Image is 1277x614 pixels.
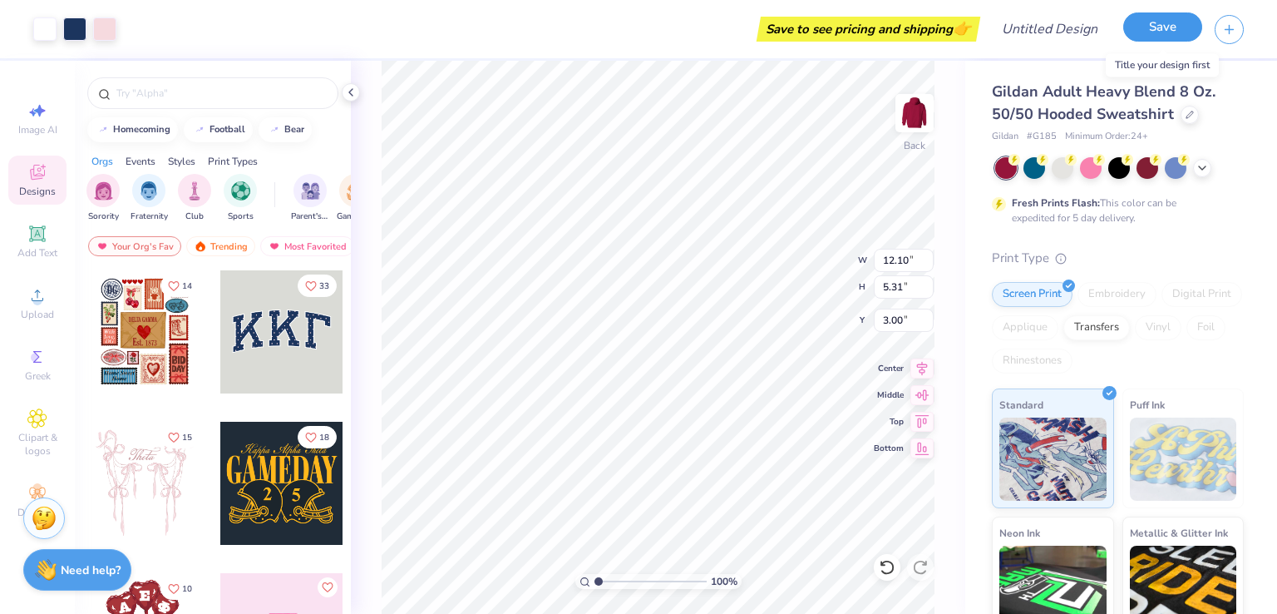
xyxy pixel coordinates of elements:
div: filter for Club [178,174,211,223]
span: Fraternity [131,210,168,223]
div: Back [904,138,925,153]
button: filter button [224,174,257,223]
img: Game Day Image [347,181,366,201]
button: filter button [337,174,375,223]
span: Add Text [17,246,57,260]
input: Untitled Design [989,12,1111,46]
img: Standard [999,418,1107,501]
div: homecoming [113,125,170,134]
div: Vinyl [1135,315,1181,340]
img: Sports Image [231,181,250,201]
div: filter for Sports [224,174,257,223]
span: Gildan Adult Heavy Blend 8 Oz. 50/50 Hooded Sweatshirt [992,82,1215,124]
img: Back [898,97,931,130]
button: filter button [291,174,329,223]
span: Club [185,210,204,223]
img: most_fav.gif [96,240,109,252]
span: Neon Ink [999,524,1040,542]
div: Screen Print [992,282,1072,307]
div: Print Type [992,249,1244,268]
div: Your Org's Fav [88,236,181,256]
span: Bottom [874,443,904,454]
button: Like [298,275,337,297]
div: Digital Print [1161,282,1242,307]
span: Middle [874,389,904,401]
img: Sorority Image [94,181,113,201]
div: Transfers [1063,315,1130,340]
span: Designs [19,185,56,198]
img: trend_line.gif [268,125,281,135]
strong: Need help? [61,562,121,578]
span: 10 [182,585,192,593]
input: Try "Alpha" [115,85,328,102]
span: Top [874,416,904,428]
span: Gildan [992,130,1018,144]
span: # G185 [1027,130,1057,144]
img: Club Image [185,181,204,201]
span: Upload [21,308,54,321]
button: Like [318,577,338,597]
button: football [184,117,253,142]
div: Events [126,154,155,169]
span: Greek [25,369,51,383]
span: 👉 [953,18,971,38]
span: Minimum Order: 24 + [1065,130,1148,144]
span: Image AI [18,123,57,136]
img: Parent's Weekend Image [301,181,320,201]
img: Fraternity Image [140,181,158,201]
span: Game Day [337,210,375,223]
img: Puff Ink [1130,418,1237,501]
span: Sorority [88,210,119,223]
span: Parent's Weekend [291,210,329,223]
button: filter button [131,174,168,223]
div: Print Types [208,154,258,169]
div: This color can be expedited for 5 day delivery. [1012,196,1216,225]
img: most_fav.gif [268,240,281,252]
div: Title your design first [1106,53,1219,77]
span: 18 [319,433,329,442]
div: filter for Parent's Weekend [291,174,329,223]
span: 14 [182,282,192,290]
button: bear [259,117,312,142]
div: Most Favorited [260,236,354,256]
div: Save to see pricing and shipping [761,17,976,42]
div: Trending [186,236,255,256]
div: filter for Game Day [337,174,375,223]
button: Like [160,426,200,448]
button: filter button [86,174,120,223]
button: filter button [178,174,211,223]
span: 15 [182,433,192,442]
div: bear [284,125,304,134]
button: Like [160,577,200,600]
div: Orgs [91,154,113,169]
img: trending.gif [194,240,207,252]
button: Like [160,275,200,297]
img: trend_line.gif [96,125,110,135]
span: Decorate [17,506,57,519]
span: 33 [319,282,329,290]
span: 100 % [711,574,737,589]
span: Standard [999,396,1043,413]
span: Center [874,363,904,374]
button: Save [1123,12,1202,42]
div: filter for Sorority [86,174,120,223]
strong: Fresh Prints Flash: [1012,196,1100,210]
button: homecoming [87,117,178,142]
div: Foil [1186,315,1225,340]
div: Applique [992,315,1058,340]
span: Sports [228,210,254,223]
div: football [210,125,245,134]
span: Clipart & logos [8,431,67,458]
div: Rhinestones [992,349,1072,374]
span: Puff Ink [1130,396,1165,413]
div: filter for Fraternity [131,174,168,223]
button: Like [298,426,337,448]
img: trend_line.gif [193,125,206,135]
span: Metallic & Glitter Ink [1130,524,1228,542]
div: Styles [168,154,195,169]
div: Embroidery [1077,282,1156,307]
